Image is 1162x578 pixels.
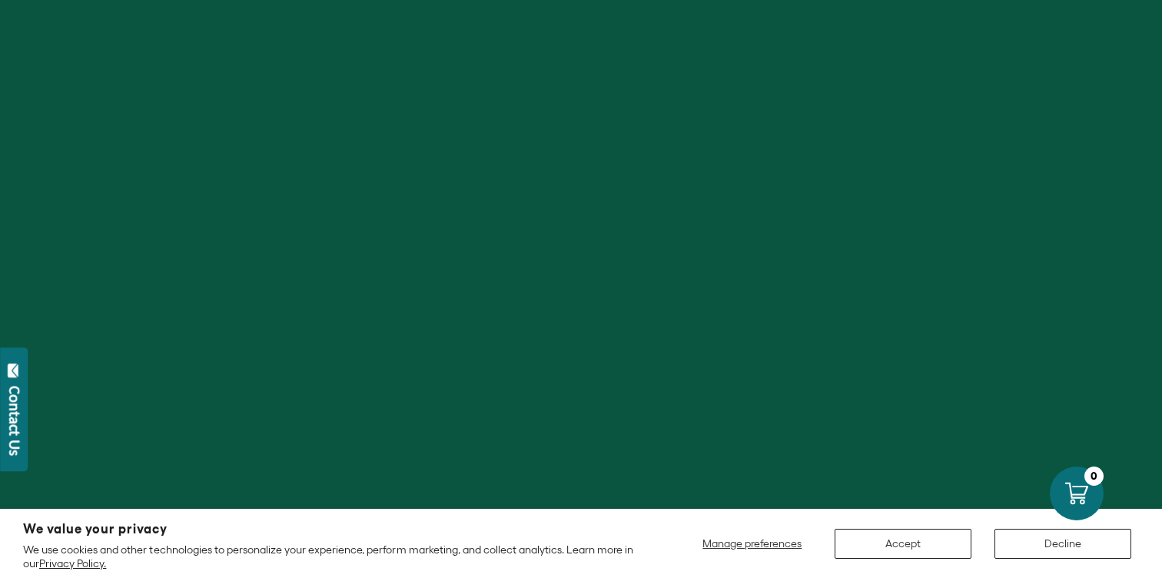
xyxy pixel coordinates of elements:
[1084,467,1104,486] div: 0
[702,537,802,550] span: Manage preferences
[23,523,637,536] h2: We value your privacy
[7,386,22,456] div: Contact Us
[835,529,971,559] button: Accept
[994,529,1131,559] button: Decline
[23,543,637,570] p: We use cookies and other technologies to personalize your experience, perform marketing, and coll...
[39,557,106,570] a: Privacy Policy.
[693,529,812,559] button: Manage preferences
